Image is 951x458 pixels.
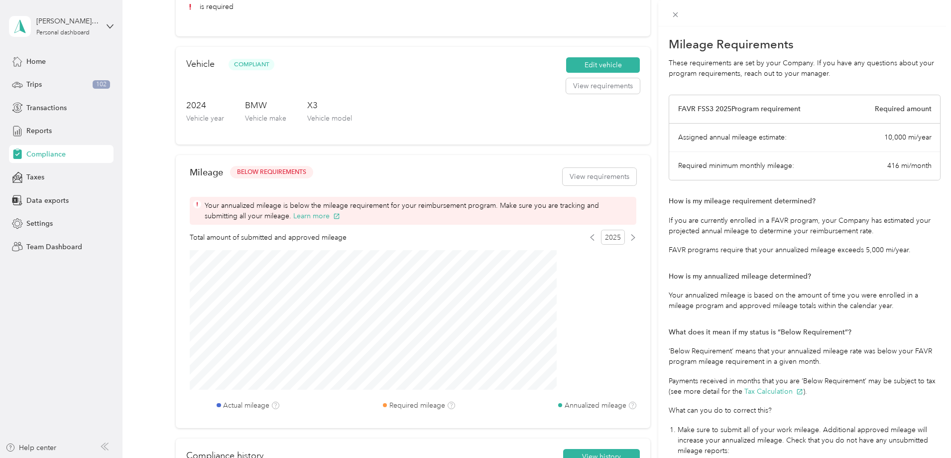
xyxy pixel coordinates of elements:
[678,160,794,171] div: Required minimum monthly mileage:
[669,215,941,236] div: If you are currently enrolled in a FAVR program, your Company has estimated your projected annual...
[669,290,941,311] div: Your annualized mileage is based on the amount of time you were enrolled in a mileage program and...
[669,271,941,282] div: How is my annualized mileage determined?
[669,376,941,397] div: Payments received in months that you are ‘Below Requirement’ may be subject to tax (see more deta...
[678,132,787,143] div: Assigned annual mileage estimate:
[875,104,932,114] div: Required amount
[678,104,801,114] div: FAVR FSS3 2025 Program requirement
[669,39,941,49] div: Mileage Requirements
[669,196,941,206] div: How is my mileage requirement determined?
[895,402,951,458] iframe: Everlance-gr Chat Button Frame
[669,327,941,337] div: What does it mean if my status is “Below Requirement”?
[884,132,932,143] div: 10,000 mi/year
[744,386,803,397] button: Tax Calculation
[669,405,941,416] div: What can you do to correct this?
[887,160,932,171] div: 416 mi/month
[669,58,941,79] div: These requirements are set by your Company. If you have any questions about your program requirem...
[669,245,941,255] div: FAVR programs require that your annualized mileage exceeds 5,000 mi/year.
[669,346,941,367] div: ‘Below Requirement‘ means that your annualized mileage rate was below your FAVR program mileage r...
